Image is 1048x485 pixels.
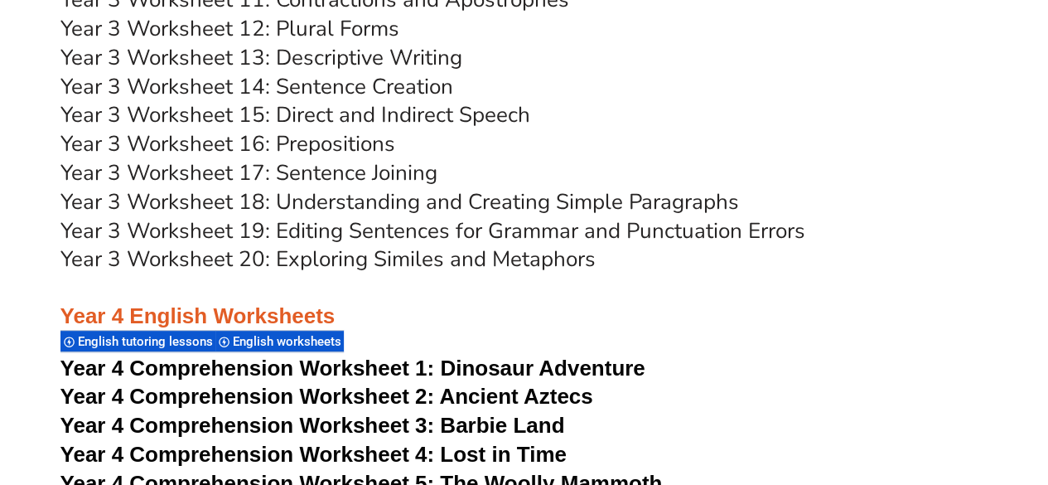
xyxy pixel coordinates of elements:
a: Year 3 Worksheet 17: Sentence Joining [60,158,437,187]
div: English tutoring lessons [60,330,215,352]
span: Dinosaur Adventure [440,356,645,381]
span: English tutoring lessons [78,334,218,349]
a: Year 4 Comprehension Worksheet 2: Ancient Aztecs [60,384,593,409]
a: Year 3 Worksheet 13: Descriptive Writing [60,43,462,72]
a: Year 4 Comprehension Worksheet 1: Dinosaur Adventure [60,356,645,381]
a: Year 3 Worksheet 15: Direct and Indirect Speech [60,100,530,129]
a: Year 3 Worksheet 12: Plural Forms [60,14,399,43]
a: Year 3 Worksheet 14: Sentence Creation [60,72,453,101]
a: Year 3 Worksheet 20: Exploring Similes and Metaphors [60,245,596,274]
a: Year 3 Worksheet 18: Understanding and Creating Simple Paragraphs [60,187,739,216]
iframe: Chat Widget [772,298,1048,485]
a: Year 4 Comprehension Worksheet 4: Lost in Time [60,442,567,467]
span: English worksheets [233,334,346,349]
a: Year 4 Comprehension Worksheet 3: Barbie Land [60,413,565,438]
h3: Year 4 English Worksheets [60,274,988,331]
span: Year 4 Comprehension Worksheet 1: [60,356,435,381]
a: Year 3 Worksheet 16: Prepositions [60,129,395,158]
a: Year 3 Worksheet 19: Editing Sentences for Grammar and Punctuation Errors [60,216,805,245]
div: English worksheets [215,330,344,352]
